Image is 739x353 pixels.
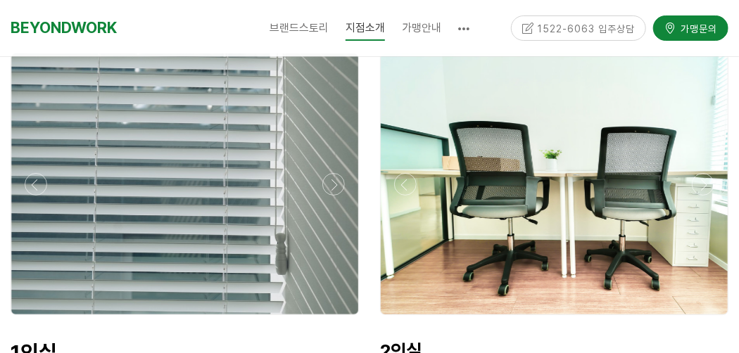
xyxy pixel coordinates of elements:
span: 가맹문의 [676,19,717,33]
a: BEYONDWORK [11,15,117,41]
span: 지점소개 [346,16,385,41]
a: 브랜드스토리 [261,11,337,46]
a: 가맹문의 [653,13,728,38]
a: 가맹안내 [393,11,450,46]
a: 지점소개 [337,11,393,46]
span: 브랜드스토리 [270,21,329,34]
span: 가맹안내 [402,21,441,34]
